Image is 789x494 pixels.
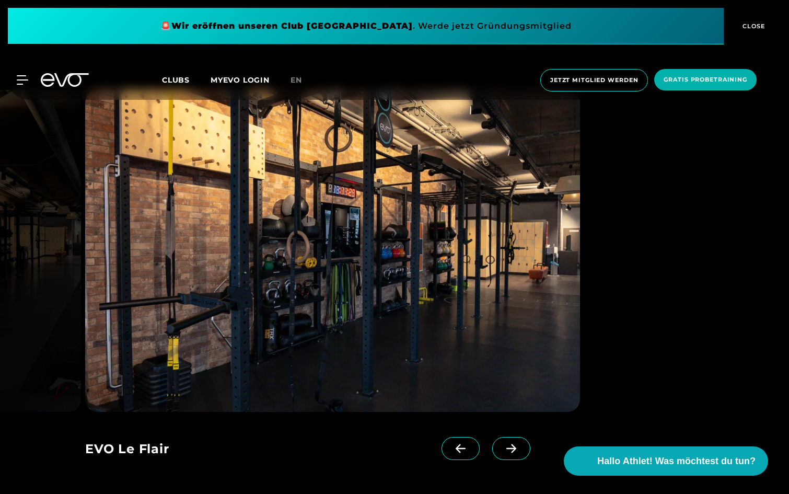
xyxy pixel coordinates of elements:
[740,21,765,31] span: CLOSE
[724,8,781,44] button: CLOSE
[211,75,270,85] a: MYEVO LOGIN
[291,74,315,86] a: en
[537,69,651,91] a: Jetzt Mitglied werden
[85,90,580,412] img: evofitness
[162,75,211,85] a: Clubs
[85,437,442,463] div: EVO Le Flair
[597,454,756,468] span: Hallo Athlet! Was möchtest du tun?
[651,69,760,91] a: Gratis Probetraining
[291,75,302,85] span: en
[564,446,768,476] button: Hallo Athlet! Was möchtest du tun?
[664,75,747,84] span: Gratis Probetraining
[550,76,638,85] span: Jetzt Mitglied werden
[162,75,190,85] span: Clubs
